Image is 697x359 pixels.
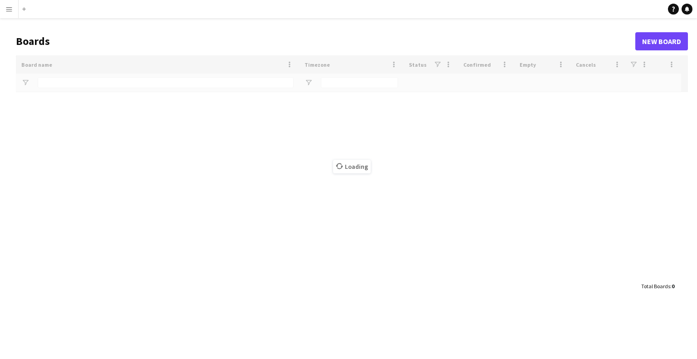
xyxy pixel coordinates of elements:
[333,160,371,173] span: Loading
[641,277,674,295] div: :
[641,283,670,290] span: Total Boards
[672,283,674,290] span: 0
[16,34,635,48] h1: Boards
[635,32,688,50] a: New Board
